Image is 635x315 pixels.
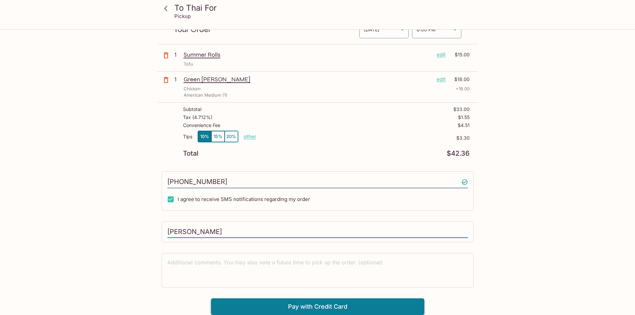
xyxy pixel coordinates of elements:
p: Convenience Fee [183,123,220,128]
p: edit [437,51,446,58]
button: 10% [198,131,211,142]
p: Pickup [174,13,191,19]
button: other [244,133,256,140]
p: edit [437,76,446,83]
p: $42.36 [447,150,470,157]
p: $3.30 [256,135,470,141]
p: Tips [183,134,192,139]
button: 20% [225,131,238,142]
p: Green [PERSON_NAME] [184,76,431,83]
p: Your Order [174,26,359,33]
button: 15% [211,131,225,142]
p: $18.00 [450,76,470,83]
p: Chicken [184,86,201,92]
input: Enter phone number [167,176,468,188]
p: 1 [174,76,181,83]
p: $4.51 [458,123,470,128]
p: $33.00 [453,107,470,112]
p: Summer Rolls [184,51,431,58]
span: I agree to receive SMS notifications regarding my order [178,196,310,202]
p: $1.55 [458,115,470,120]
p: Tofu [184,61,193,67]
p: American Medium (1) [184,92,227,98]
button: Pay with Credit Card [211,298,424,315]
p: Subtotal [183,107,201,112]
p: 1 [174,51,181,58]
p: Total [183,150,198,157]
p: $15.00 [450,51,470,58]
p: Tax ( 4.712% ) [183,115,212,120]
input: Enter first and last name [167,226,468,238]
h3: To Thai For [174,3,472,13]
p: + 18.00 [456,86,470,92]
